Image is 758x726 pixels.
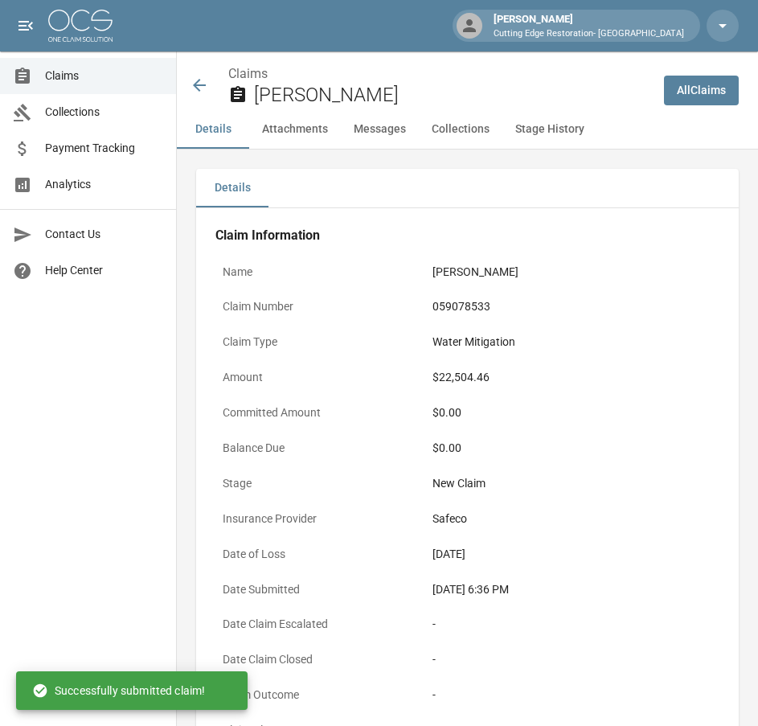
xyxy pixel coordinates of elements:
[432,546,465,563] div: [DATE]
[215,468,425,499] p: Stage
[215,397,425,429] p: Committed Amount
[45,104,163,121] span: Collections
[32,676,205,705] div: Successfully submitted claim!
[254,84,651,107] h2: [PERSON_NAME]
[215,679,425,711] p: Claim Outcome
[196,169,268,207] button: Details
[432,687,712,703] div: -
[215,291,425,322] p: Claim Number
[249,110,341,149] button: Attachments
[45,262,163,279] span: Help Center
[215,228,719,244] h4: Claim Information
[228,66,268,81] a: Claims
[494,27,684,41] p: Cutting Edge Restoration- [GEOGRAPHIC_DATA]
[215,326,425,358] p: Claim Type
[432,581,712,598] div: [DATE] 6:36 PM
[502,110,597,149] button: Stage History
[45,176,163,193] span: Analytics
[215,256,425,288] p: Name
[215,644,425,675] p: Date Claim Closed
[215,539,425,570] p: Date of Loss
[419,110,502,149] button: Collections
[45,68,163,84] span: Claims
[432,511,467,527] div: Safeco
[341,110,419,149] button: Messages
[432,440,712,457] div: $0.00
[432,651,712,668] div: -
[48,10,113,42] img: ocs-logo-white-transparent.png
[45,140,163,157] span: Payment Tracking
[215,574,425,605] p: Date Submitted
[45,226,163,243] span: Contact Us
[215,609,425,640] p: Date Claim Escalated
[177,110,249,149] button: Details
[215,362,425,393] p: Amount
[432,264,518,281] div: [PERSON_NAME]
[664,76,739,105] a: AllClaims
[432,404,712,421] div: $0.00
[10,10,42,42] button: open drawer
[432,475,712,492] div: New Claim
[432,616,712,633] div: -
[432,298,490,315] div: 059078533
[487,11,690,40] div: [PERSON_NAME]
[432,334,515,351] div: Water Mitigation
[196,169,739,207] div: details tabs
[177,110,758,149] div: anchor tabs
[228,64,651,84] nav: breadcrumb
[215,503,425,535] p: Insurance Provider
[215,433,425,464] p: Balance Due
[432,369,490,386] div: $22,504.46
